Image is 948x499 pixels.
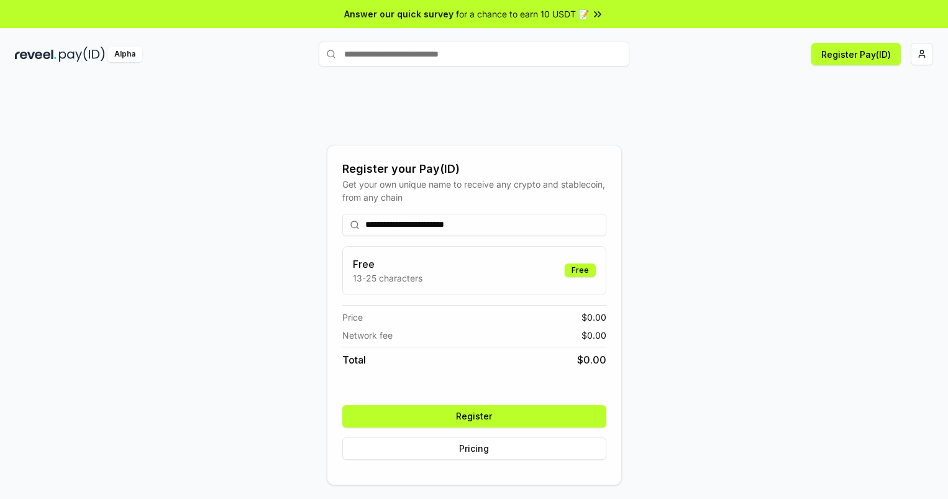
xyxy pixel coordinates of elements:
[344,7,453,21] span: Answer our quick survey
[565,263,596,277] div: Free
[353,257,422,272] h3: Free
[107,47,142,62] div: Alpha
[342,405,606,428] button: Register
[581,329,606,342] span: $ 0.00
[15,47,57,62] img: reveel_dark
[342,160,606,178] div: Register your Pay(ID)
[342,329,393,342] span: Network fee
[342,437,606,460] button: Pricing
[456,7,589,21] span: for a chance to earn 10 USDT 📝
[577,352,606,367] span: $ 0.00
[811,43,901,65] button: Register Pay(ID)
[342,311,363,324] span: Price
[353,272,422,285] p: 13-25 characters
[59,47,105,62] img: pay_id
[342,178,606,204] div: Get your own unique name to receive any crypto and stablecoin, from any chain
[581,311,606,324] span: $ 0.00
[342,352,366,367] span: Total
